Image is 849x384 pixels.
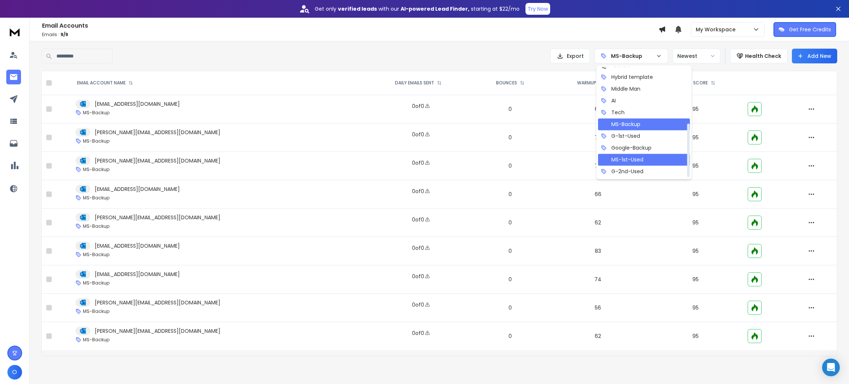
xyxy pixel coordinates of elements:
p: 0 [477,191,543,198]
div: MS-1st-Used [601,156,643,163]
p: My Workspace [696,26,738,33]
td: 66 [548,180,648,209]
div: EMAIL ACCOUNT NAME [77,80,133,86]
p: BOUNCES [496,80,517,86]
p: Get Free Credits [789,26,831,33]
p: Try Now [528,5,548,13]
td: 62 [548,209,648,237]
p: 0 [477,276,543,283]
div: G-2nd-Used [601,168,643,175]
p: Emails : [42,32,658,38]
p: [PERSON_NAME][EMAIL_ADDRESS][DOMAIN_NAME] [95,157,220,164]
button: Try Now [525,3,550,15]
p: 0 [477,304,543,311]
td: 73 [548,152,648,180]
div: 0 of 0 [412,102,424,110]
button: Newest [672,49,720,63]
td: 95 [648,209,743,237]
td: 66 [548,95,648,123]
p: [EMAIL_ADDRESS][DOMAIN_NAME] [95,100,180,108]
strong: verified leads [338,5,377,13]
button: O [7,365,22,380]
p: [EMAIL_ADDRESS][DOMAIN_NAME] [95,185,180,193]
p: DAILY EMAILS SENT [395,80,434,86]
p: [PERSON_NAME][EMAIL_ADDRESS][DOMAIN_NAME] [95,327,220,335]
h1: Email Accounts [42,21,658,30]
div: Google-Backup [601,144,651,151]
div: AI [601,97,616,104]
p: HEALTH SCORE [676,80,708,86]
div: Others [601,62,630,69]
p: MS-Backup [83,252,109,258]
div: 0 of 0 [412,329,424,337]
p: 0 [477,134,543,141]
p: [EMAIL_ADDRESS][DOMAIN_NAME] [95,242,180,249]
div: 0 of 0 [412,131,424,138]
td: 95 [648,294,743,322]
button: Health Check [730,49,787,63]
p: 0 [477,105,543,113]
div: Open Intercom Messenger [822,359,840,376]
div: 0 of 0 [412,244,424,252]
strong: AI-powered Lead Finder, [401,5,469,13]
td: 74 [548,265,648,294]
div: MS-Backup [601,121,640,128]
p: 0 [477,162,543,170]
p: 0 [477,247,543,255]
p: [EMAIL_ADDRESS][DOMAIN_NAME] [95,270,180,278]
div: 0 of 0 [412,216,424,223]
p: 0 [477,332,543,340]
div: Hybrid template [601,73,653,81]
p: [PERSON_NAME][EMAIL_ADDRESS][DOMAIN_NAME] [95,299,220,306]
button: Export [550,49,590,63]
td: 95 [648,123,743,152]
p: [PERSON_NAME][EMAIL_ADDRESS][DOMAIN_NAME] [95,214,220,221]
p: MS-Backup [83,167,109,172]
td: 95 [648,265,743,294]
p: 0 [477,219,543,226]
p: MS-Backup [611,52,653,60]
p: MS-Backup [83,110,109,116]
img: logo [7,25,22,39]
p: MS-Backup [83,280,109,286]
div: G-1st-Used [601,132,640,140]
p: Get only with our starting at $22/mo [315,5,520,13]
div: 0 of 0 [412,301,424,308]
div: 0 of 0 [412,188,424,195]
td: 62 [548,322,648,350]
p: MS-Backup [83,223,109,229]
button: Add New [792,49,837,63]
div: Tech [601,109,625,116]
td: 56 [548,294,648,322]
td: 83 [548,237,648,265]
button: Get Free Credits [773,22,836,37]
p: MS-Backup [83,195,109,201]
td: 95 [648,237,743,265]
p: MS-Backup [83,337,109,343]
td: 95 [648,180,743,209]
td: 95 [648,322,743,350]
p: [PERSON_NAME][EMAIL_ADDRESS][DOMAIN_NAME] [95,129,220,136]
div: Middle Man [601,85,640,92]
p: WARMUP EMAILS [577,80,612,86]
div: 0 of 0 [412,273,424,280]
td: 95 [648,95,743,123]
td: 70 [548,123,648,152]
div: 0 of 0 [412,159,424,167]
span: 9 / 9 [60,31,68,38]
p: Health Check [745,52,781,60]
td: 95 [648,152,743,180]
p: MS-Backup [83,308,109,314]
p: MS-Backup [83,138,109,144]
